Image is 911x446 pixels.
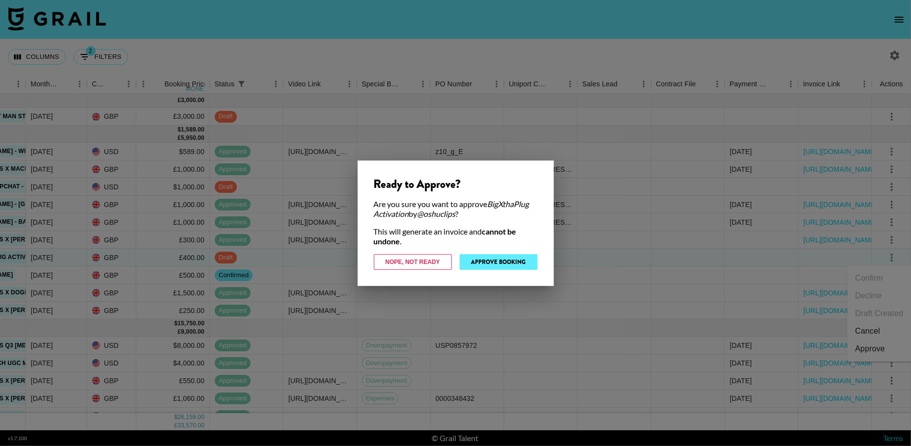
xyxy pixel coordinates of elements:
em: @ oshuclips [417,209,456,218]
button: Nope, Not Ready [374,254,452,270]
button: Approve Booking [460,254,538,270]
div: Ready to Approve? [374,177,538,191]
div: Are you sure you want to approve by ? [374,199,538,219]
div: This will generate an invoice and . [374,227,538,246]
em: BigXthaPlug Activation [374,199,529,218]
strong: cannot be undone [374,227,517,246]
